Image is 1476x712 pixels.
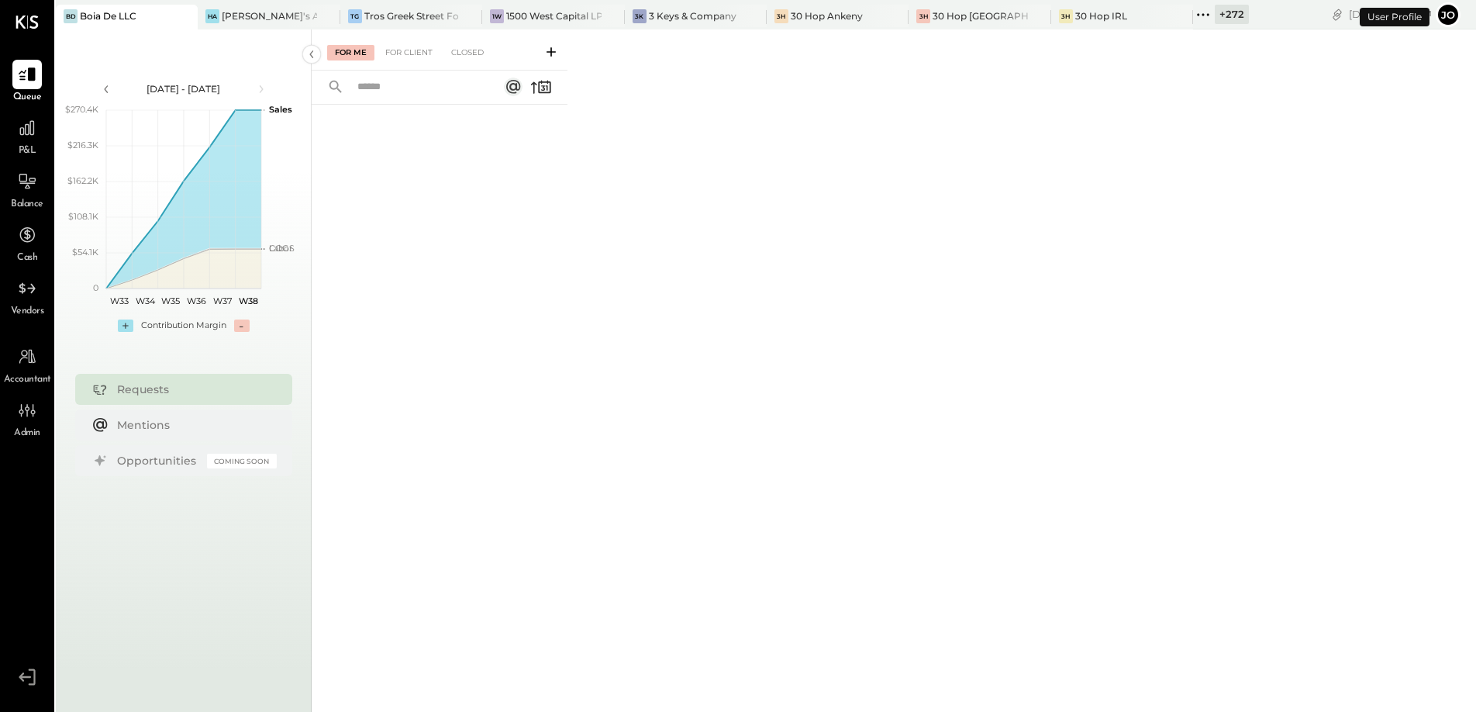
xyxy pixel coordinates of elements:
a: Accountant [1,342,53,387]
text: $54.1K [72,247,98,257]
text: Sales [269,104,292,115]
a: Vendors [1,274,53,319]
div: 30 Hop Ankeny [791,9,863,22]
div: Mentions [117,417,269,433]
div: HA [205,9,219,23]
div: 3K [633,9,647,23]
text: W34 [135,296,155,306]
span: Queue [13,91,42,105]
div: Contribution Margin [141,320,226,332]
a: Admin [1,396,53,441]
text: $216.3K [67,140,98,150]
div: 3H [916,9,930,23]
button: Jo [1436,2,1460,27]
a: Balance [1,167,53,212]
a: Queue [1,60,53,105]
text: W38 [238,296,257,306]
span: P&L [19,144,36,158]
div: 1W [490,9,504,23]
text: 0 [93,282,98,293]
text: COGS [269,243,295,254]
div: Coming Soon [207,454,277,468]
div: For Me [327,45,374,60]
div: 3H [1059,9,1073,23]
div: [DATE] [1349,7,1432,22]
text: $270.4K [65,104,98,115]
div: copy link [1329,6,1345,22]
div: 30 Hop IRL [1075,9,1127,22]
span: Vendors [11,305,44,319]
span: Cash [17,251,37,265]
text: W37 [213,296,232,306]
div: Boia De LLC [80,9,136,22]
div: TG [348,9,362,23]
text: $108.1K [68,211,98,222]
span: Admin [14,427,40,441]
div: Requests [117,382,269,397]
div: 1500 West Capital LP [506,9,601,22]
div: Tros Greek Street Food - [PERSON_NAME] [364,9,459,22]
text: Labor [269,243,292,254]
span: Balance [11,198,43,212]
div: Opportunities [117,453,199,468]
div: 30 Hop [GEOGRAPHIC_DATA] [933,9,1027,22]
div: 3H [774,9,788,23]
div: User Profile [1360,8,1429,26]
div: 3 Keys & Company [649,9,736,22]
a: P&L [1,113,53,158]
text: W33 [109,296,128,306]
div: Closed [443,45,491,60]
div: For Client [378,45,440,60]
div: + [118,320,133,332]
text: W35 [161,296,180,306]
text: W36 [187,296,206,306]
div: [PERSON_NAME]'s Atlanta [222,9,316,22]
span: Accountant [4,373,51,387]
text: $162.2K [67,175,98,186]
div: BD [64,9,78,23]
a: Cash [1,220,53,265]
div: [DATE] - [DATE] [118,82,250,95]
div: - [234,320,250,332]
div: + 272 [1215,5,1249,24]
